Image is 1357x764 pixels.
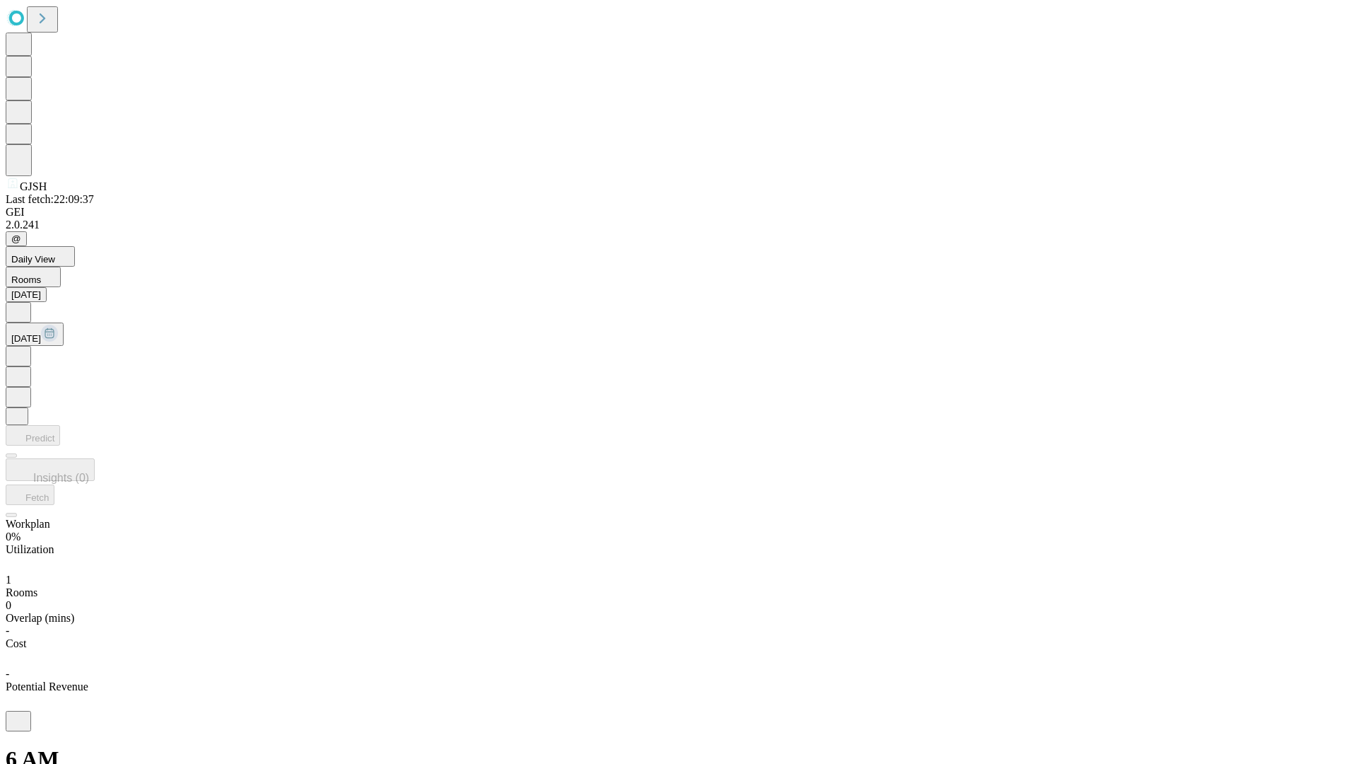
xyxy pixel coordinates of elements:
span: Overlap (mins) [6,612,74,624]
span: Daily View [11,254,55,265]
div: GEI [6,206,1351,219]
span: Utilization [6,543,54,555]
button: Daily View [6,246,75,267]
span: - [6,625,9,637]
span: - [6,668,9,680]
div: 2.0.241 [6,219,1351,231]
span: 0 [6,599,11,611]
button: @ [6,231,27,246]
span: Insights (0) [33,472,89,484]
button: Insights (0) [6,458,95,481]
span: Rooms [6,586,37,598]
span: Potential Revenue [6,681,88,693]
span: [DATE] [11,333,41,344]
span: Cost [6,637,26,649]
span: @ [11,233,21,244]
span: 1 [6,574,11,586]
button: Predict [6,425,60,446]
button: Rooms [6,267,61,287]
span: Rooms [11,274,41,285]
button: [DATE] [6,287,47,302]
span: 0% [6,531,20,543]
span: Workplan [6,518,50,530]
button: Fetch [6,485,54,505]
span: GJSH [20,180,47,192]
span: Last fetch: 22:09:37 [6,193,94,205]
button: [DATE] [6,323,64,346]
